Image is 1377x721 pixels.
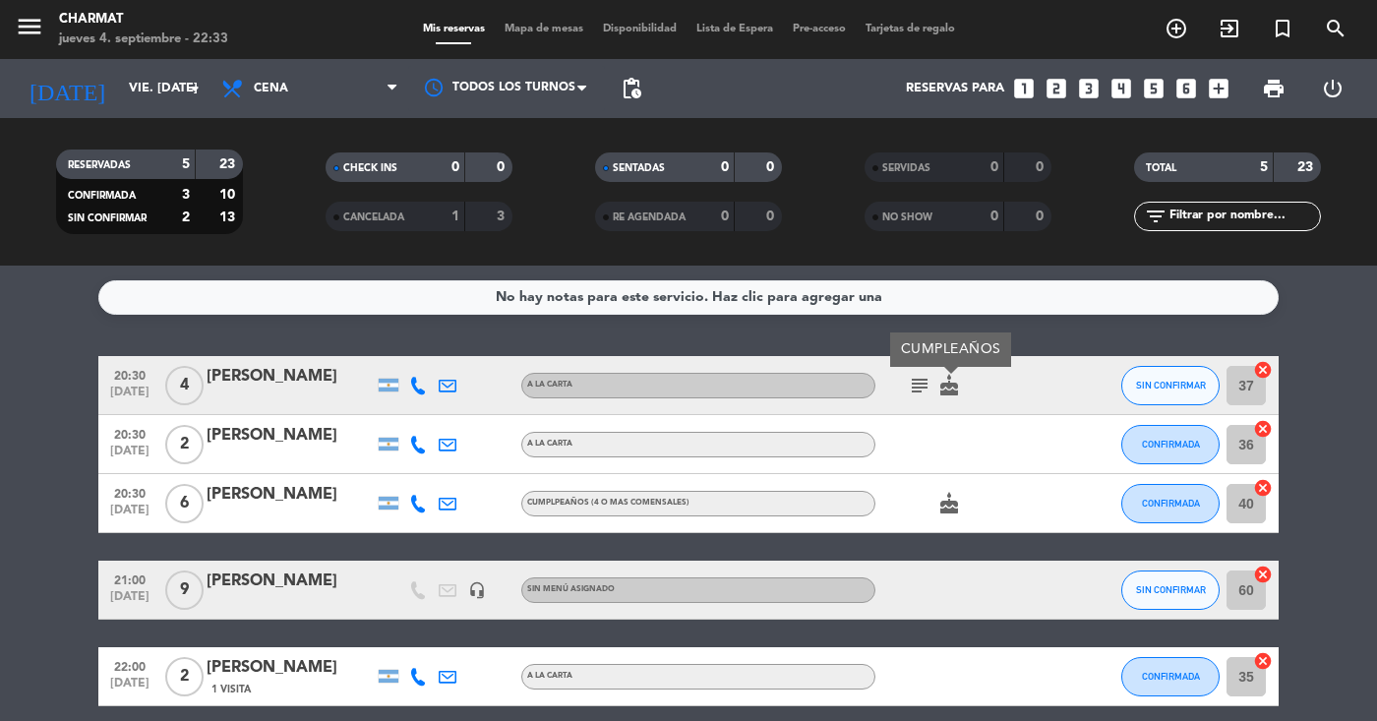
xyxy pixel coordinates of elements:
div: No hay notas para este servicio. Haz clic para agregar una [496,286,882,309]
strong: 5 [182,157,190,171]
button: menu [15,12,44,48]
i: cancel [1253,565,1273,584]
strong: 13 [219,210,239,224]
strong: 0 [766,210,778,223]
i: power_settings_new [1321,77,1345,100]
strong: 23 [1297,160,1317,174]
i: arrow_drop_down [183,77,207,100]
span: NO SHOW [882,212,932,222]
div: jueves 4. septiembre - 22:33 [59,30,228,49]
span: CHECK INS [343,163,397,173]
span: Cena [254,82,288,95]
i: looks_one [1011,76,1037,101]
span: SIN CONFIRMAR [1136,380,1206,391]
span: Mapa de mesas [495,24,593,34]
strong: 3 [182,188,190,202]
i: add_box [1206,76,1231,101]
div: [PERSON_NAME] [207,482,374,508]
i: subject [908,374,931,397]
strong: 0 [497,160,509,174]
i: looks_6 [1173,76,1199,101]
span: A LA CARTA [527,440,572,448]
button: SIN CONFIRMAR [1121,571,1220,610]
i: looks_5 [1141,76,1167,101]
i: filter_list [1144,205,1167,228]
i: exit_to_app [1218,17,1241,40]
span: Tarjetas de regalo [856,24,965,34]
span: 4 [165,366,204,405]
span: SERVIDAS [882,163,930,173]
strong: 0 [721,210,729,223]
strong: 2 [182,210,190,224]
strong: 0 [451,160,459,174]
span: CONFIRMADA [68,191,136,201]
span: SIN CONFIRMAR [1136,584,1206,595]
span: 22:00 [105,654,154,677]
span: 1 Visita [211,682,251,697]
i: headset_mic [468,581,486,599]
span: Lista de Espera [687,24,783,34]
strong: 3 [497,210,509,223]
span: CUMPLPEAÑOS (4 o mas comensales) [527,499,689,507]
i: cake [937,374,961,397]
div: [PERSON_NAME] [207,569,374,594]
div: Charmat [59,10,228,30]
span: CONFIRMADA [1142,671,1200,682]
span: 9 [165,571,204,610]
span: 20:30 [105,481,154,504]
span: A LA CARTA [527,672,572,680]
span: RESERVADAS [68,160,131,170]
span: print [1262,77,1286,100]
span: CONFIRMADA [1142,498,1200,509]
span: 20:30 [105,422,154,445]
div: [PERSON_NAME] [207,655,374,681]
i: cancel [1253,360,1273,380]
span: Pre-acceso [783,24,856,34]
span: TOTAL [1146,163,1176,173]
span: [DATE] [105,677,154,699]
strong: 0 [766,160,778,174]
span: Reservas para [906,81,1004,96]
button: CONFIRMADA [1121,657,1220,696]
i: turned_in_not [1271,17,1294,40]
strong: 23 [219,157,239,171]
i: [DATE] [15,67,119,110]
div: [PERSON_NAME] [207,423,374,449]
span: 2 [165,657,204,696]
strong: 0 [1036,210,1048,223]
strong: 5 [1260,160,1268,174]
i: cancel [1253,651,1273,671]
span: [DATE] [105,590,154,613]
i: cancel [1253,478,1273,498]
span: 2 [165,425,204,464]
div: [PERSON_NAME] [207,364,374,390]
button: SIN CONFIRMAR [1121,366,1220,405]
i: looks_4 [1108,76,1134,101]
strong: 0 [990,210,998,223]
strong: 0 [721,160,729,174]
span: 20:30 [105,363,154,386]
span: [DATE] [105,386,154,408]
span: A LA CARTA [527,381,572,389]
span: Mis reservas [413,24,495,34]
span: CONFIRMADA [1142,439,1200,450]
span: [DATE] [105,445,154,467]
strong: 1 [451,210,459,223]
span: Disponibilidad [593,24,687,34]
span: pending_actions [620,77,643,100]
input: Filtrar por nombre... [1167,206,1320,227]
button: CONFIRMADA [1121,484,1220,523]
span: SIN CONFIRMAR [68,213,147,223]
strong: 0 [1036,160,1048,174]
i: menu [15,12,44,41]
div: CUMPLEAÑOS [890,332,1011,367]
span: Sin menú asignado [527,585,615,593]
i: search [1324,17,1347,40]
strong: 0 [990,160,998,174]
i: cancel [1253,419,1273,439]
span: RE AGENDADA [613,212,686,222]
span: CANCELADA [343,212,404,222]
i: looks_two [1044,76,1069,101]
i: cake [937,492,961,515]
strong: 10 [219,188,239,202]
